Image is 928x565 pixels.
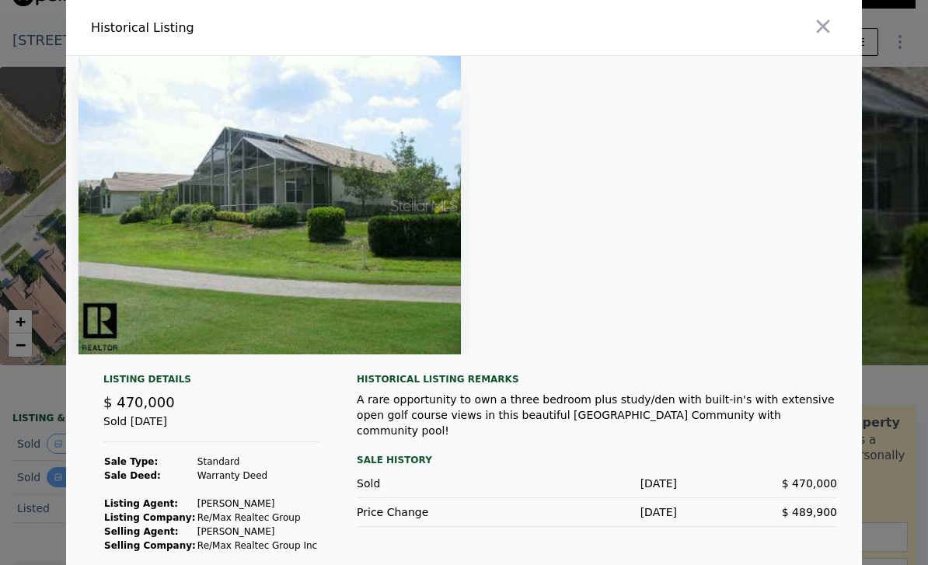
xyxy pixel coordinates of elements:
td: [PERSON_NAME] [197,497,318,511]
img: Property Img [78,56,461,354]
td: Re/Max Realtec Group [197,511,318,525]
div: Historical Listing remarks [357,373,837,385]
td: Standard [197,455,318,469]
div: [DATE] [517,476,677,491]
div: Price Change [357,504,517,520]
div: Sale History [357,451,837,469]
strong: Sale Type: [104,456,158,467]
div: A rare opportunity to own a three bedroom plus study/den with built-in's with extensive open golf... [357,392,837,438]
strong: Listing Company: [104,512,195,523]
div: Sold [357,476,517,491]
td: [PERSON_NAME] [197,525,318,539]
div: Historical Listing [91,19,458,37]
span: $ 489,900 [782,506,837,518]
div: Sold [DATE] [103,413,319,442]
td: Warranty Deed [197,469,318,483]
div: Listing Details [103,373,319,392]
strong: Listing Agent: [104,498,178,509]
strong: Selling Agent: [104,526,179,537]
span: $ 470,000 [782,477,837,490]
span: $ 470,000 [103,394,175,410]
strong: Sale Deed: [104,470,161,481]
strong: Selling Company: [104,540,196,551]
div: [DATE] [517,504,677,520]
td: Re/Max Realtec Group Inc [197,539,318,553]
